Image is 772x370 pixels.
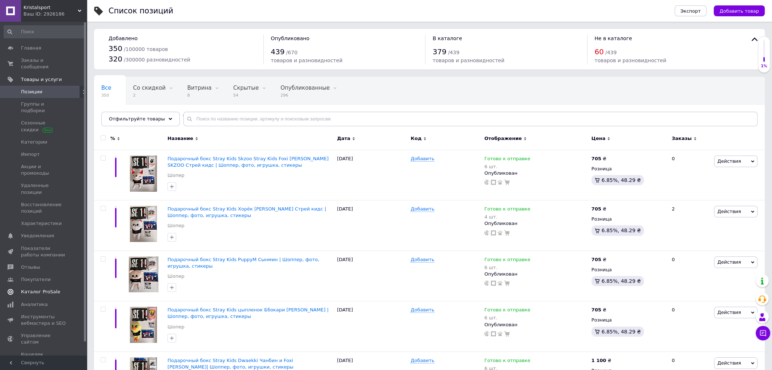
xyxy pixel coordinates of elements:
[717,158,741,164] span: Действия
[167,135,193,142] span: Название
[101,112,178,119] span: Автозаполнение характе...
[187,85,212,91] span: Витрина
[21,89,42,95] span: Позиции
[271,35,310,41] span: Опубликовано
[484,322,588,328] div: Опубликован
[602,329,641,335] span: 6.85%, 48.29 ₴
[484,265,530,270] div: 6 шт.
[280,93,330,98] span: 296
[758,64,770,69] div: 1%
[130,307,157,343] img: Подарочный бокс Stray Kids цыпленок Ббокари Феликс Bbokari | Шоппер, фото, игрушка, стикеры
[595,35,632,41] span: Не в каталоге
[167,307,328,319] a: Подарочный бокс Stray Kids цыпленок Ббокари [PERSON_NAME] | Шоппер, фото, игрушка, стикеры
[411,307,434,313] span: Добавить
[124,46,168,52] span: / 100000 товаров
[591,257,601,262] b: 705
[591,206,601,212] b: 705
[21,76,62,83] span: Товары и услуги
[133,85,166,91] span: Со скидкой
[167,172,184,179] a: Шопер
[591,317,666,323] div: Розница
[167,206,326,218] a: Подарочный бокс Stray Kids Хорёк [PERSON_NAME] Стрей кидс | Шоппер, фото, игрушка, стикеры
[21,163,67,177] span: Акции и промокоды
[335,251,409,301] div: [DATE]
[21,151,40,158] span: Импорт
[448,50,459,55] span: / 439
[433,58,504,63] span: товаров и разновидностей
[167,324,184,330] a: Шопер
[672,135,692,142] span: Заказы
[4,25,85,38] input: Поиск
[714,5,765,16] button: Добавить товар
[411,206,434,212] span: Добавить
[591,156,601,161] b: 705
[667,200,712,251] div: 2
[21,314,67,327] span: Инструменты вебмастера и SEO
[167,257,319,269] a: Подарочный бокс Stray Kids PuppyM Сынмин | Шоппер, фото, игрушка, стикеры
[680,8,701,14] span: Экспорт
[411,257,434,263] span: Добавить
[167,358,293,370] span: Подарочный бокс Stray Kids Dwaekki Чанбин и Foxi [PERSON_NAME]| Шоппер, фото, игрушки, стикеры
[591,166,666,172] div: Розница
[109,55,122,63] span: 320
[109,44,122,53] span: 350
[484,358,530,365] span: Готово к отправке
[167,222,184,229] a: Шопер
[21,220,62,227] span: Характеристики
[484,206,530,214] span: Готово к отправке
[484,135,522,142] span: Отображение
[101,85,111,91] span: Все
[167,156,328,168] a: Подарочный бокс Stray Kids Skzoo Stray Kids Foxi [PERSON_NAME] SKZОО Стрей кидс | Шоппер, фото, и...
[717,259,741,265] span: Действия
[433,35,462,41] span: В каталоге
[591,216,666,222] div: Розница
[717,209,741,214] span: Действия
[591,135,606,142] span: Цена
[484,257,530,264] span: Готово к отправке
[167,273,184,280] a: Шопер
[605,50,616,55] span: / 439
[602,227,641,233] span: 6.85%, 48.29 ₴
[591,256,606,263] div: ₴
[109,35,137,41] span: Добавлено
[591,156,606,162] div: ₴
[667,301,712,352] div: 0
[591,206,606,212] div: ₴
[335,150,409,200] div: [DATE]
[233,93,259,98] span: 54
[21,351,67,364] span: Кошелек компании
[21,276,51,283] span: Покупатели
[602,278,641,284] span: 6.85%, 48.29 ₴
[129,256,158,292] img: Подарочный бокс Stray Kids PuppyM Сынмин | Шоппер, фото, игрушка, стикеры
[484,214,530,220] div: 4 шт.
[484,307,530,315] span: Готово к отправке
[271,58,343,63] span: товаров и разновидностей
[484,315,530,320] div: 6 шт.
[24,4,78,11] span: Kristalsport
[591,307,606,313] div: ₴
[591,358,606,363] b: 1 100
[720,8,759,14] span: Добавить товар
[756,326,770,340] button: Чат с покупателем
[21,120,67,133] span: Сезонные скидки
[21,201,67,214] span: Восстановление позиций
[21,301,48,308] span: Аналитика
[233,85,259,91] span: Скрытые
[286,50,297,55] span: / 670
[21,332,67,345] span: Управление сайтом
[94,105,193,132] div: Автозаполнение характеристик
[21,139,47,145] span: Категории
[124,57,190,63] span: / 300000 разновидностей
[21,289,60,295] span: Каталог ProSale
[21,264,40,271] span: Отзывы
[21,45,41,51] span: Главная
[130,206,157,242] img: Подарочный бокс Stray Kids Хорёк Джинирет Хёнджин SKZОО Стрей кидс | Шоппер, фото, игрушка, стикеры
[411,135,421,142] span: Код
[335,301,409,352] div: [DATE]
[591,307,601,312] b: 705
[109,7,173,15] div: Список позиций
[484,164,530,169] div: 6 шт.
